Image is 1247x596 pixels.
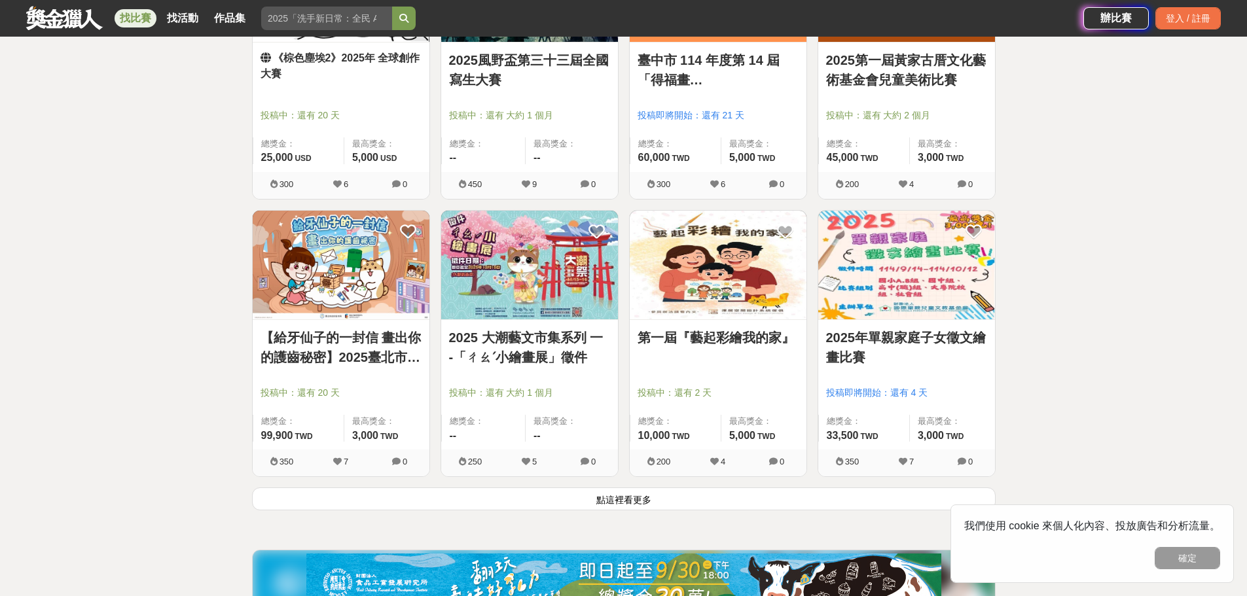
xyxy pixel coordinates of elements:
span: 投稿即將開始：還有 4 天 [826,386,987,400]
span: 0 [403,457,407,466]
a: 第一屆『藝起彩繪我的家』 [638,328,799,347]
span: 總獎金： [261,415,336,428]
span: 我們使用 cookie 來個人化內容、投放廣告和分析流量。 [964,520,1220,531]
span: 3,000 [918,152,944,163]
a: 作品集 [209,9,251,27]
span: TWD [672,432,689,441]
span: -- [533,430,541,441]
img: Cover Image [818,211,995,320]
span: 最高獎金： [918,415,987,428]
span: TWD [860,154,878,163]
span: 99,900 [261,430,293,441]
span: TWD [946,432,964,441]
span: 投稿中：還有 20 天 [261,109,422,122]
a: 臺中市 114 年度第 14 屆「得福畫[PERSON_NAME]」寫生比賽 [638,50,799,90]
span: 5,000 [729,430,755,441]
span: 45,000 [827,152,859,163]
span: 3,000 [918,430,944,441]
span: 0 [403,179,407,189]
img: Cover Image [253,211,429,320]
img: Cover Image [630,211,806,320]
a: 找比賽 [115,9,156,27]
span: 最高獎金： [729,137,799,150]
span: 最高獎金： [729,415,799,428]
span: 300 [280,179,294,189]
span: TWD [295,432,312,441]
span: 最高獎金： [918,137,987,150]
span: 60,000 [638,152,670,163]
span: 33,500 [827,430,859,441]
a: Cover Image [818,211,995,321]
button: 確定 [1155,547,1220,569]
a: 2025 大潮藝文市集系列 一 -「ㄔㄠˊ小繪畫展」徵件 [449,328,610,367]
div: 登入 / 註冊 [1155,7,1221,29]
span: 7 [344,457,348,466]
a: 2025第一屆黃家古厝文化藝術基金會兒童美術比賽 [826,50,987,90]
span: 6 [721,179,725,189]
span: TWD [672,154,689,163]
span: 250 [468,457,482,466]
span: 總獎金： [638,415,713,428]
span: 10,000 [638,430,670,441]
span: 總獎金： [827,137,901,150]
span: 4 [909,179,914,189]
span: TWD [946,154,964,163]
span: 3,000 [352,430,378,441]
span: 5,000 [729,152,755,163]
a: 【給牙仙子的一封信 畫出你的護齒秘密】2025臺北市衛生局 口腔保健畫作徵選活動 [261,328,422,367]
input: 2025「洗手新日常：全民 ALL IN」洗手歌全台徵選 [261,7,392,30]
span: 5 [532,457,537,466]
span: 投稿即將開始：還有 21 天 [638,109,799,122]
span: TWD [860,432,878,441]
span: 0 [591,457,596,466]
span: 最高獎金： [533,137,610,150]
span: 0 [968,179,973,189]
a: 《棕色塵埃2》2025年 全球創作大賽 [261,50,422,82]
span: 總獎金： [450,137,518,150]
span: -- [533,152,541,163]
span: TWD [380,432,398,441]
img: Cover Image [441,211,618,320]
span: 投稿中：還有 2 天 [638,386,799,400]
span: 總獎金： [261,137,336,150]
span: 0 [968,457,973,466]
span: 7 [909,457,914,466]
span: 450 [468,179,482,189]
span: 0 [591,179,596,189]
button: 點這裡看更多 [252,487,996,510]
span: 投稿中：還有 20 天 [261,386,422,400]
span: 投稿中：還有 大約 1 個月 [449,109,610,122]
span: TWD [757,432,775,441]
a: Cover Image [441,211,618,321]
span: 最高獎金： [352,137,422,150]
span: 350 [280,457,294,466]
a: Cover Image [630,211,806,321]
span: 投稿中：還有 大約 2 個月 [826,109,987,122]
span: 總獎金： [450,415,518,428]
span: 25,000 [261,152,293,163]
span: 4 [721,457,725,466]
span: 總獎金： [638,137,713,150]
span: 總獎金： [827,415,901,428]
span: 最高獎金： [533,415,610,428]
span: 9 [532,179,537,189]
a: 辦比賽 [1083,7,1149,29]
span: 5,000 [352,152,378,163]
span: 0 [780,179,784,189]
a: 找活動 [162,9,204,27]
span: -- [450,152,457,163]
span: 200 [657,457,671,466]
span: 200 [845,179,859,189]
a: 2025年單親家庭子女徵文繪畫比賽 [826,328,987,367]
span: USD [295,154,311,163]
span: 6 [344,179,348,189]
span: 投稿中：還有 大約 1 個月 [449,386,610,400]
span: USD [380,154,397,163]
span: -- [450,430,457,441]
span: 350 [845,457,859,466]
span: TWD [757,154,775,163]
span: 300 [657,179,671,189]
a: 2025風野盃第三十三屆全國寫生大賽 [449,50,610,90]
a: Cover Image [253,211,429,321]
